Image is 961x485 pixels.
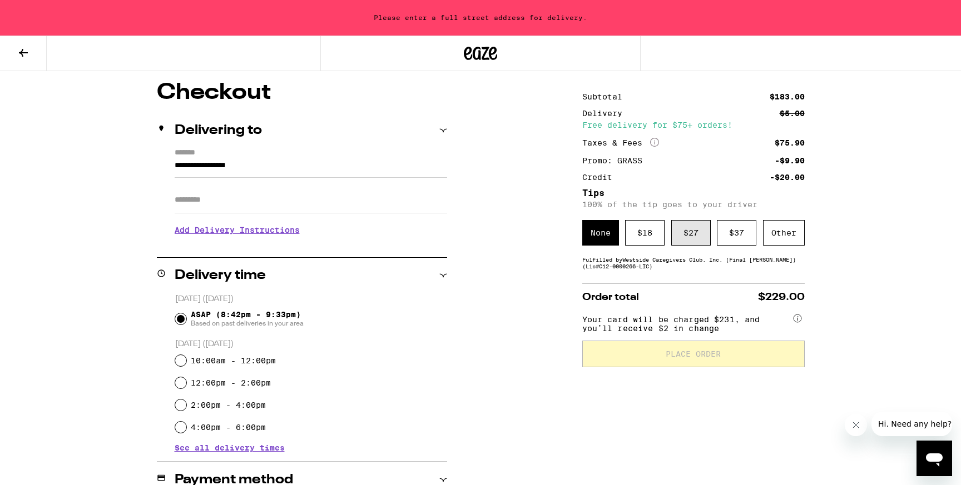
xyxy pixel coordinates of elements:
[582,93,630,101] div: Subtotal
[191,378,271,387] label: 12:00pm - 2:00pm
[191,423,266,432] label: 4:00pm - 6:00pm
[175,217,447,243] h3: Add Delivery Instructions
[582,157,650,164] div: Promo: GRASS
[582,173,620,181] div: Credit
[175,243,447,252] p: We'll contact you at [PHONE_NUMBER] when we arrive
[758,292,805,302] span: $229.00
[582,138,659,148] div: Taxes & Fees
[775,157,805,164] div: -$9.90
[780,109,805,117] div: $5.00
[770,173,805,181] div: -$20.00
[582,121,805,129] div: Free delivery for $75+ orders!
[191,356,276,365] label: 10:00am - 12:00pm
[175,124,262,137] h2: Delivering to
[582,200,805,209] p: 100% of the tip goes to your driver
[582,220,619,246] div: None
[845,414,867,436] iframe: Close message
[666,350,721,358] span: Place Order
[582,109,630,117] div: Delivery
[191,401,266,409] label: 2:00pm - 4:00pm
[717,220,756,246] div: $ 37
[763,220,805,246] div: Other
[770,93,805,101] div: $183.00
[625,220,665,246] div: $ 18
[582,311,791,333] span: Your card will be charged $231, and you’ll receive $2 in change
[917,441,952,476] iframe: Button to launch messaging window
[671,220,711,246] div: $ 27
[175,269,266,282] h2: Delivery time
[582,292,639,302] span: Order total
[175,294,447,304] p: [DATE] ([DATE])
[191,310,304,328] span: ASAP (8:42pm - 9:33pm)
[191,319,304,328] span: Based on past deliveries in your area
[157,82,447,104] h1: Checkout
[871,412,952,436] iframe: Message from company
[175,339,447,349] p: [DATE] ([DATE])
[582,341,805,367] button: Place Order
[582,189,805,198] h5: Tips
[775,139,805,147] div: $75.90
[582,256,805,269] div: Fulfilled by Westside Caregivers Club, Inc. (Final [PERSON_NAME]) (Lic# C12-0000266-LIC )
[175,444,285,452] button: See all delivery times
